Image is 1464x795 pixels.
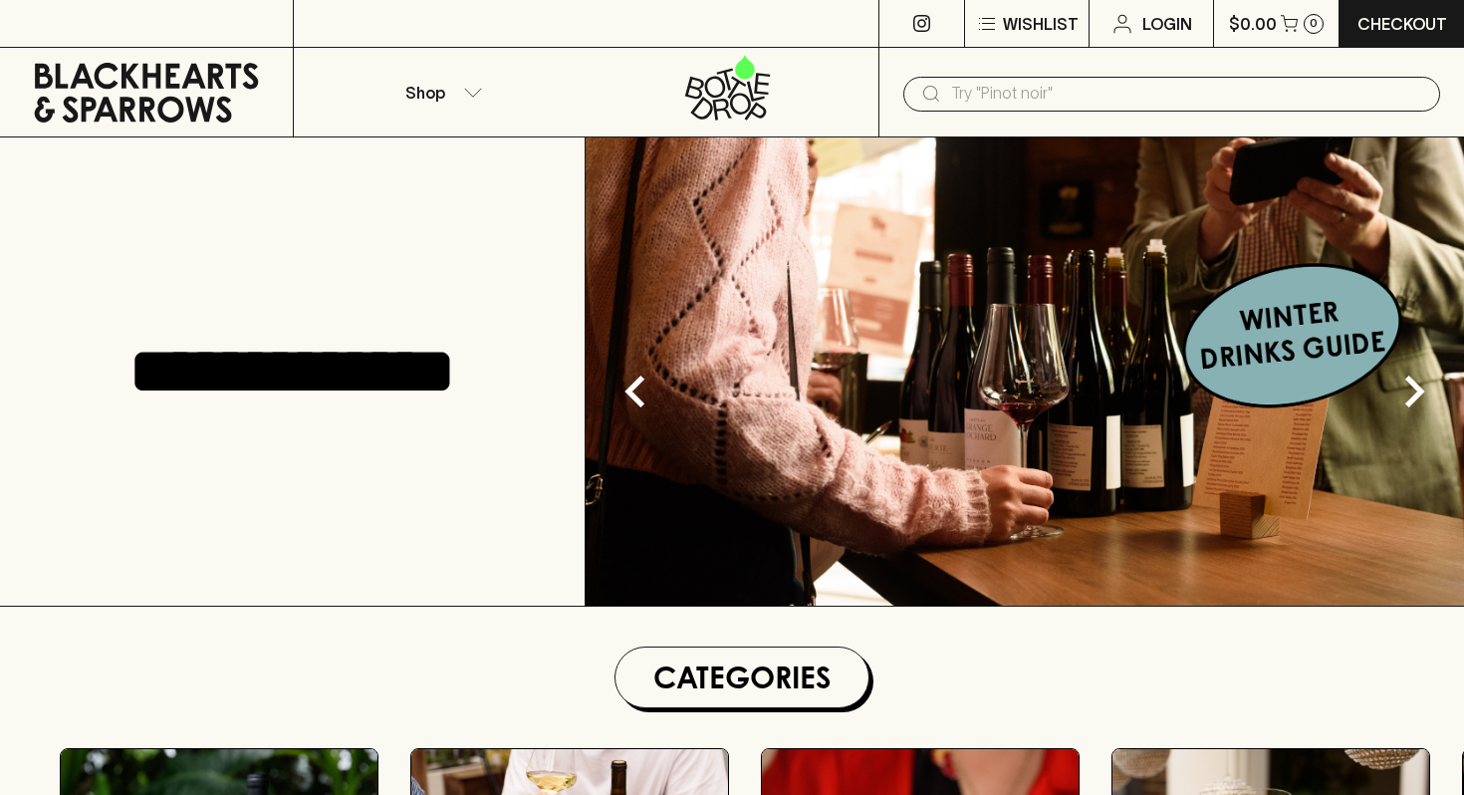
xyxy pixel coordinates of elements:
h1: Categories [623,656,860,699]
button: Shop [294,48,587,136]
button: Previous [596,352,675,431]
p: Checkout [1357,12,1447,36]
p: $0.00 [1229,12,1277,36]
input: Try "Pinot noir" [951,78,1424,110]
p: 0 [1310,18,1318,29]
p: ⠀ [294,12,311,36]
p: Wishlist [1003,12,1079,36]
p: Shop [405,81,445,105]
img: optimise [586,137,1464,606]
button: Next [1374,352,1454,431]
p: Login [1142,12,1192,36]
